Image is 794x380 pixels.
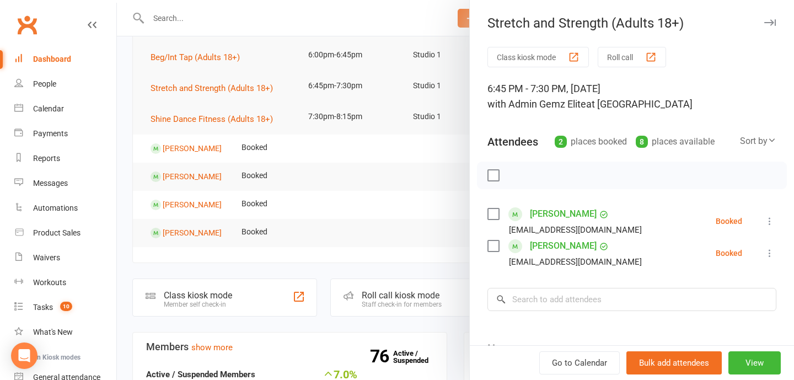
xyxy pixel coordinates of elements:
div: People [33,79,56,88]
div: Payments [33,129,68,138]
a: What's New [14,320,116,345]
div: Dashboard [33,55,71,63]
div: Messages [33,179,68,188]
a: Payments [14,121,116,146]
a: People [14,72,116,97]
div: [EMAIL_ADDRESS][DOMAIN_NAME] [509,255,642,269]
div: Waivers [33,253,60,262]
div: 6:45 PM - 7:30 PM, [DATE] [487,81,776,112]
span: with Admin Gemz Elite [487,98,586,110]
div: Workouts [33,278,66,287]
div: Automations [33,204,78,212]
a: Tasks 10 [14,295,116,320]
div: What's New [33,328,73,336]
a: Clubworx [13,11,41,39]
div: Tasks [33,303,53,312]
a: Waivers [14,245,116,270]
button: View [728,351,781,374]
div: places available [636,134,715,149]
span: at [GEOGRAPHIC_DATA] [586,98,693,110]
div: 8 [636,136,648,148]
button: Bulk add attendees [626,351,722,374]
div: Calendar [33,104,64,113]
a: [PERSON_NAME] [530,205,597,223]
div: Stretch and Strength (Adults 18+) [470,15,794,31]
div: Sort by [740,134,776,148]
input: Search to add attendees [487,288,776,311]
a: [PERSON_NAME] [530,237,597,255]
div: Booked [716,217,742,225]
div: Notes [487,341,517,356]
div: places booked [555,134,627,149]
a: Workouts [14,270,116,295]
div: [EMAIL_ADDRESS][DOMAIN_NAME] [509,223,642,237]
a: Reports [14,146,116,171]
a: Dashboard [14,47,116,72]
button: Class kiosk mode [487,47,589,67]
a: Go to Calendar [539,351,620,374]
a: Automations [14,196,116,221]
button: Roll call [598,47,666,67]
div: Attendees [487,134,538,149]
div: Product Sales [33,228,81,237]
span: 10 [60,302,72,311]
a: Messages [14,171,116,196]
div: Booked [716,249,742,257]
a: Product Sales [14,221,116,245]
div: 2 [555,136,567,148]
a: Calendar [14,97,116,121]
div: Reports [33,154,60,163]
div: Open Intercom Messenger [11,342,37,369]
